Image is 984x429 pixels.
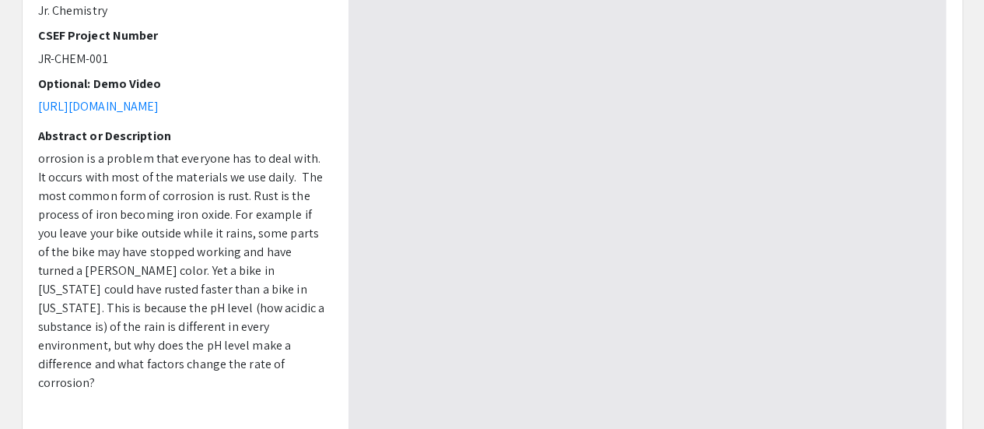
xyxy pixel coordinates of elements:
[38,76,325,91] h2: Optional: Demo Video
[38,2,325,20] p: Jr. Chemistry
[38,28,325,43] h2: CSEF Project Number
[12,359,66,417] iframe: Chat
[38,150,324,391] span: orrosion is a problem that everyone has to deal with. It occurs with most of the materials we use...
[38,50,325,69] p: JR-CHEM-001
[38,128,325,143] h2: Abstract or Description
[38,98,159,114] a: [URL][DOMAIN_NAME]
